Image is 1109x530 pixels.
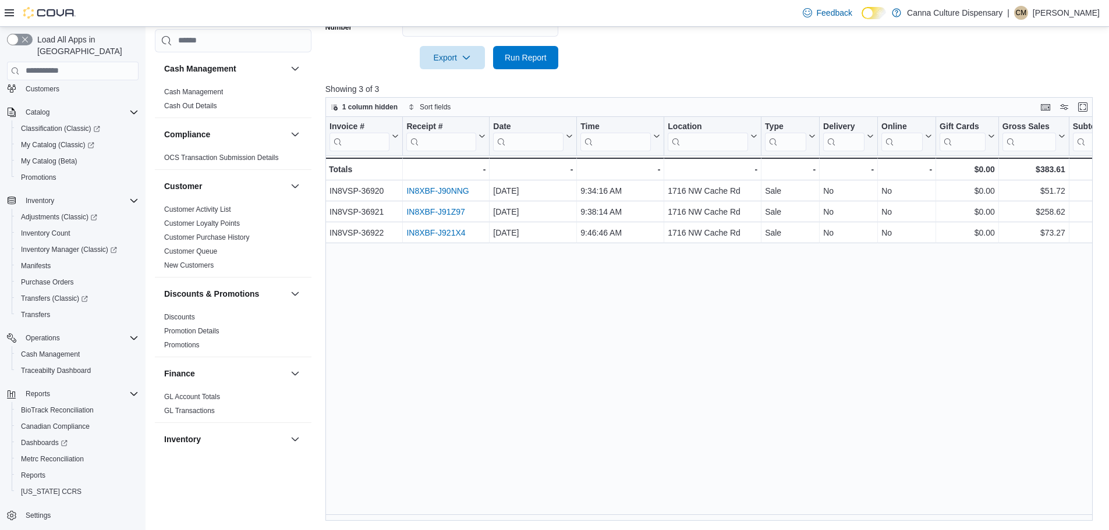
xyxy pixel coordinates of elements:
div: Location [668,121,748,151]
div: $258.62 [1002,205,1065,219]
div: - [493,162,573,176]
button: Purchase Orders [12,274,143,290]
span: Promotion Details [164,326,219,336]
div: No [881,184,932,198]
span: My Catalog (Beta) [16,154,139,168]
div: Finance [155,390,311,422]
h3: Customer [164,180,202,192]
div: No [881,205,932,219]
input: Dark Mode [862,7,886,19]
div: Sale [765,226,816,240]
div: Gross Sales [1002,121,1056,151]
div: - [881,162,932,176]
span: Operations [26,333,60,343]
div: - [580,162,660,176]
span: BioTrack Reconciliation [16,403,139,417]
p: | [1007,6,1009,20]
span: Reports [21,387,139,401]
span: Feedback [817,7,852,19]
a: Cash Management [164,88,223,96]
img: Cova [23,7,76,19]
div: 1716 NW Cache Rd [668,184,757,198]
span: Inventory Manager (Classic) [21,245,117,254]
div: IN8VSP-36922 [329,226,399,240]
p: Canna Culture Dispensary [907,6,1002,20]
div: Date [493,121,564,151]
span: Purchase Orders [21,278,74,287]
div: No [823,184,874,198]
button: Reports [21,387,55,401]
span: Canadian Compliance [21,422,90,431]
button: Location [668,121,757,151]
a: Transfers (Classic) [16,291,93,305]
a: Customer Purchase History [164,233,250,241]
button: Inventory [164,433,286,445]
a: Reports [16,468,50,482]
div: No [881,226,932,240]
div: Time [580,121,651,151]
div: Type [765,121,806,151]
span: 1 column hidden [342,102,398,112]
span: [US_STATE] CCRS [21,487,82,496]
span: Catalog [26,108,49,117]
div: 9:46:46 AM [580,226,660,240]
a: Manifests [16,259,55,273]
span: Promotions [16,170,139,184]
div: Connor Macdonald [1014,6,1028,20]
a: Purchase Orders [16,275,79,289]
button: Gift Cards [940,121,995,151]
div: Gift Card Sales [940,121,986,151]
button: Customers [2,80,143,97]
button: Promotions [12,169,143,186]
button: Keyboard shortcuts [1039,100,1053,114]
a: Discounts [164,313,195,321]
button: Sort fields [403,100,455,114]
button: Operations [21,331,65,345]
span: Manifests [16,259,139,273]
div: $0.00 [940,162,995,176]
a: Promotions [164,341,200,349]
span: Canadian Compliance [16,419,139,433]
a: IN8XBF-J91Z97 [406,207,465,216]
span: Customer Loyalty Points [164,219,240,228]
button: Display options [1057,100,1071,114]
div: Receipt # URL [406,121,476,151]
button: Discounts & Promotions [288,287,302,301]
button: [US_STATE] CCRS [12,483,143,500]
button: Enter fullscreen [1076,100,1090,114]
div: [DATE] [493,226,573,240]
span: Classification (Classic) [21,124,100,133]
button: Manifests [12,258,143,274]
div: [DATE] [493,184,573,198]
span: Traceabilty Dashboard [21,366,91,375]
a: Canadian Compliance [16,419,94,433]
span: Transfers (Classic) [21,294,88,303]
p: Showing 3 of 3 [325,83,1101,95]
span: BioTrack Reconciliation [21,405,94,415]
div: Gross Sales [1002,121,1056,132]
span: My Catalog (Beta) [21,156,77,166]
button: Metrc Reconciliation [12,451,143,467]
div: $0.00 [940,226,995,240]
a: Transfers (Classic) [12,290,143,307]
span: Inventory Count [21,229,70,238]
span: CM [1016,6,1027,20]
span: Manifests [21,261,51,271]
p: [PERSON_NAME] [1033,6,1100,20]
span: Inventory Count [16,226,139,240]
a: Traceabilty Dashboard [16,364,95,378]
span: Promotions [21,173,56,182]
a: Inventory Manager (Classic) [12,241,143,258]
a: Settings [21,508,55,522]
span: Adjustments (Classic) [16,210,139,224]
button: Reports [2,386,143,402]
span: Customers [21,81,139,96]
span: Traceabilty Dashboard [16,364,139,378]
span: Transfers (Classic) [16,291,139,305]
span: Customers [26,84,59,94]
button: BioTrack Reconciliation [12,402,143,418]
span: Export [427,46,478,69]
div: Compliance [155,151,311,169]
a: BioTrack Reconciliation [16,403,98,417]
button: Reports [12,467,143,483]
